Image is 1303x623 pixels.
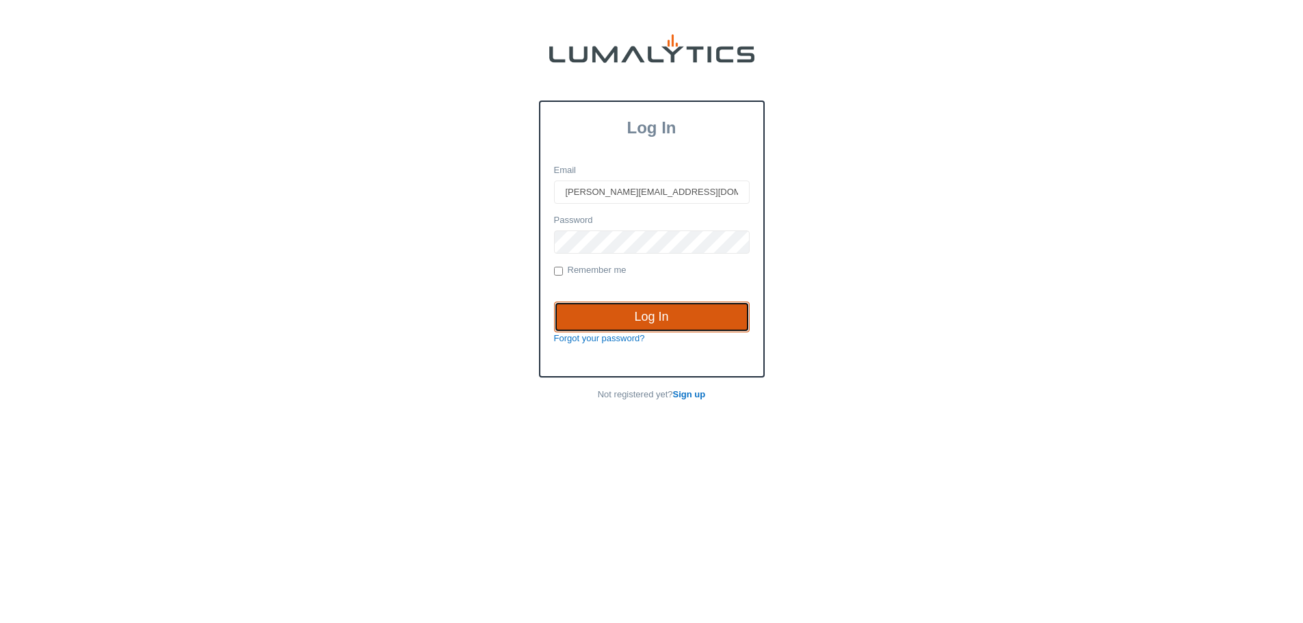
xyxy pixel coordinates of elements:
label: Remember me [554,264,627,278]
a: Sign up [673,389,706,399]
label: Password [554,214,593,227]
label: Email [554,164,577,177]
img: lumalytics-black-e9b537c871f77d9ce8d3a6940f85695cd68c596e3f819dc492052d1098752254.png [549,34,754,63]
input: Log In [554,302,750,333]
input: Email [554,181,750,204]
p: Not registered yet? [539,388,765,401]
h3: Log In [540,118,763,137]
input: Remember me [554,267,563,276]
a: Forgot your password? [554,333,645,343]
